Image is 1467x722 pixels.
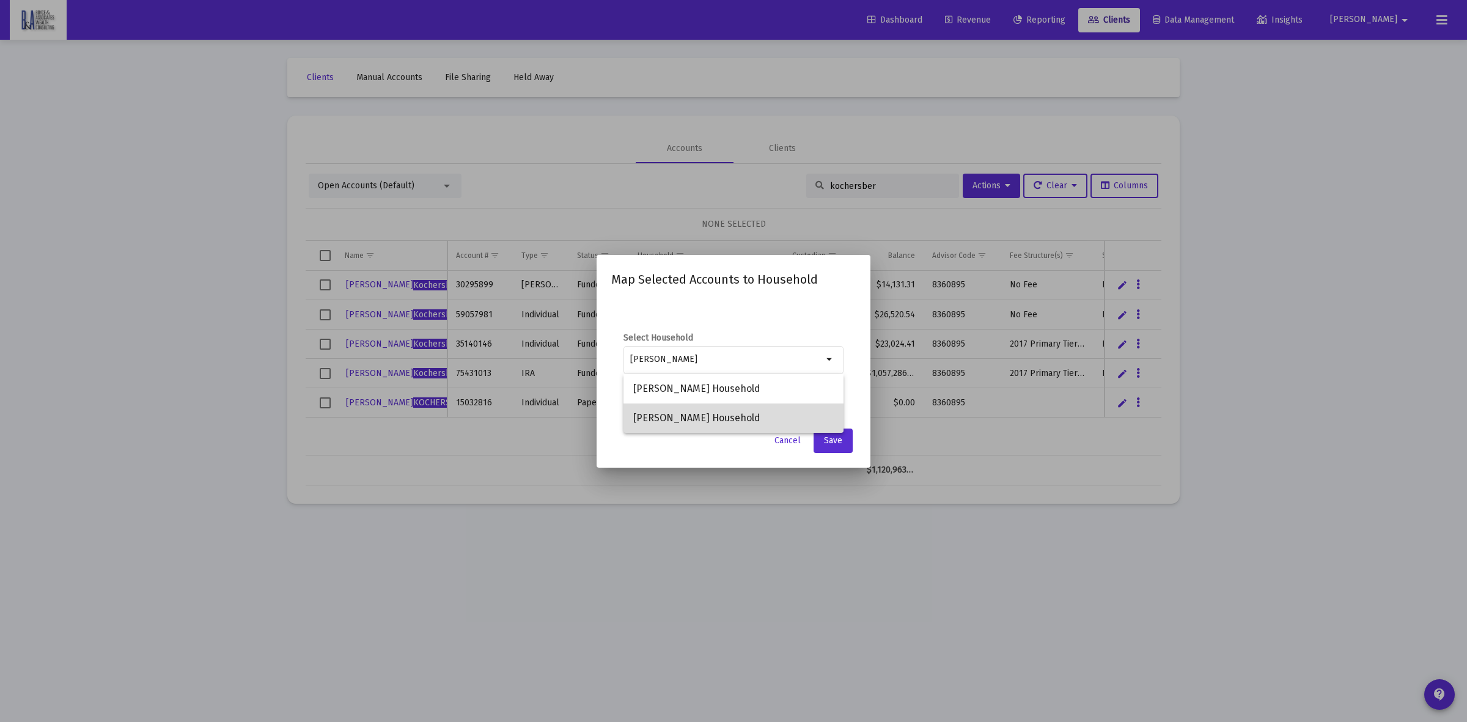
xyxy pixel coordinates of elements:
[623,332,844,344] label: Select Household
[611,270,856,289] h2: Map Selected Accounts to Household
[823,352,837,367] mat-icon: arrow_drop_down
[630,355,823,364] input: Search or select a household
[824,435,842,446] span: Save
[633,403,834,433] span: [PERSON_NAME] Household
[765,429,811,453] button: Cancel
[814,429,853,453] button: Save
[633,374,834,403] span: [PERSON_NAME] Household
[774,435,801,446] span: Cancel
